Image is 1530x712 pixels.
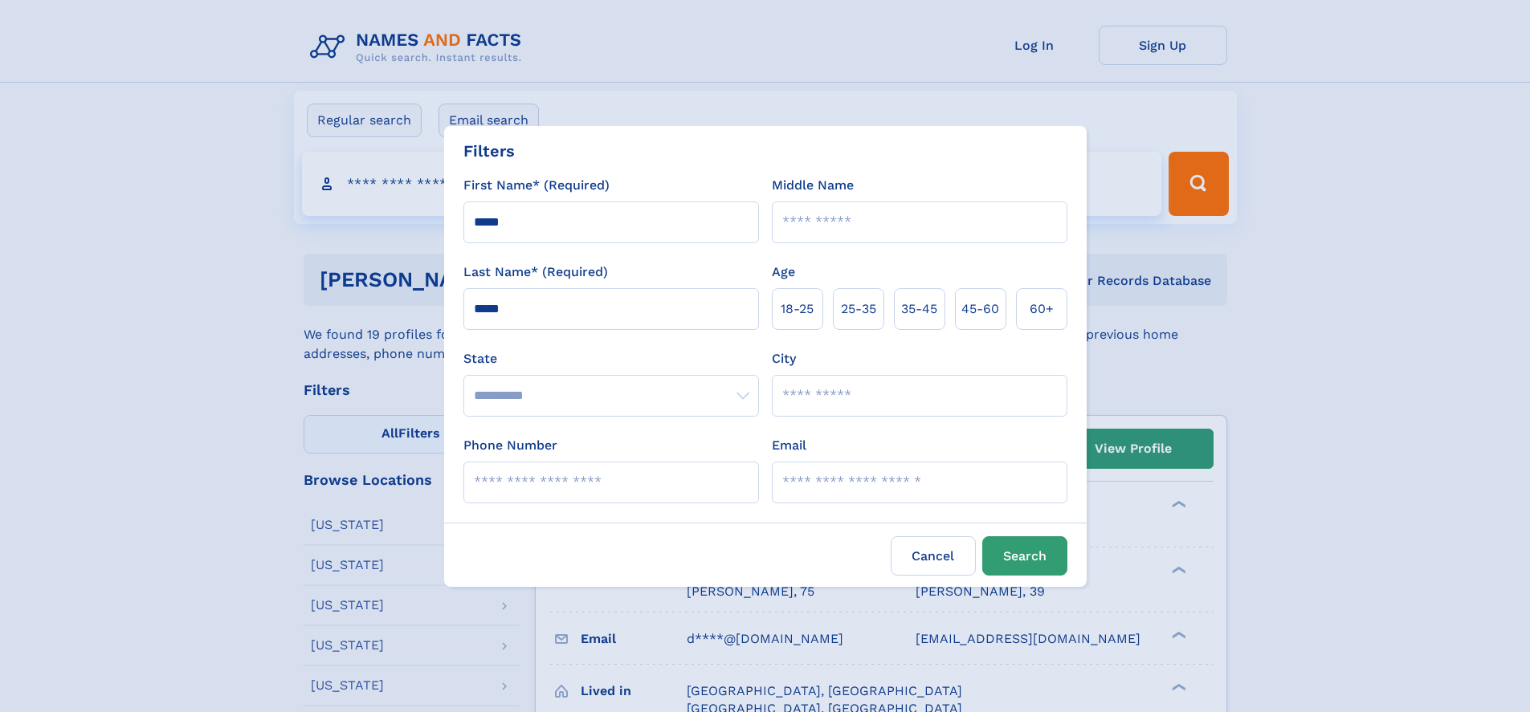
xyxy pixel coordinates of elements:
span: 25‑35 [841,299,876,319]
span: 18‑25 [781,299,814,319]
span: 60+ [1030,299,1054,319]
span: 35‑45 [901,299,937,319]
div: Filters [463,139,515,163]
label: Email [772,436,806,455]
label: State [463,349,759,368]
label: First Name* (Required) [463,176,610,195]
span: 45‑60 [961,299,999,319]
label: Last Name* (Required) [463,262,608,282]
label: Middle Name [772,176,854,195]
label: Age [772,262,795,282]
label: Cancel [891,536,976,576]
label: City [772,349,796,368]
label: Phone Number [463,436,557,455]
button: Search [982,536,1067,576]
